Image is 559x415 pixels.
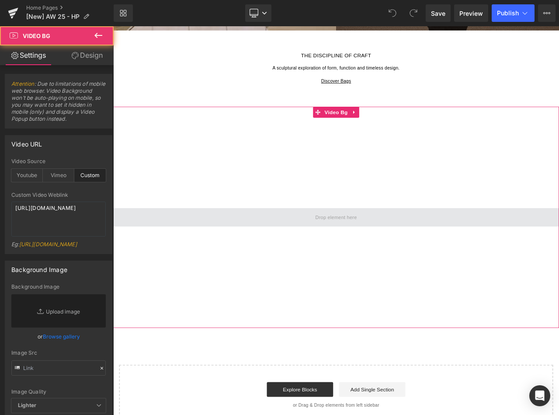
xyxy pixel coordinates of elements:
[11,169,43,182] div: Youtube
[18,402,36,408] b: Lighter
[11,284,106,290] div: Background Image
[454,4,488,22] a: Preview
[384,4,401,22] button: Undo
[189,46,340,52] span: A sculptural exploration of form, function and timeless design.
[459,9,483,18] span: Preview
[11,192,106,198] div: Custom Video Weblink
[114,4,133,22] a: New Library
[11,261,67,273] div: Background Image
[23,32,50,39] span: Video Bg
[247,62,282,68] a: Discover Bags
[538,4,556,22] button: More
[529,385,550,406] div: Open Intercom Messenger
[26,13,80,20] span: [New] AW 25 - HP
[11,80,106,128] span: : Due to limitations of mobile web browser. Video Background won't be auto-playing on mobile, so ...
[26,4,114,11] a: Home Pages
[74,169,106,182] div: Custom
[11,332,106,341] div: or
[11,389,106,395] div: Image Quality
[11,80,35,87] a: Attention
[11,350,106,356] div: Image Src
[59,45,115,65] a: Design
[492,4,535,22] button: Publish
[280,95,292,108] a: Expand / Collapse
[43,169,74,182] div: Vimeo
[405,4,422,22] button: Redo
[11,158,106,164] div: Video Source
[43,329,80,344] a: Browse gallery
[11,136,42,148] div: Video URL
[431,9,445,18] span: Save
[11,241,106,254] div: Eg:
[11,360,106,376] input: Link
[249,95,281,108] span: Video Bg
[497,10,519,17] span: Publish
[19,241,77,248] a: [URL][DOMAIN_NAME]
